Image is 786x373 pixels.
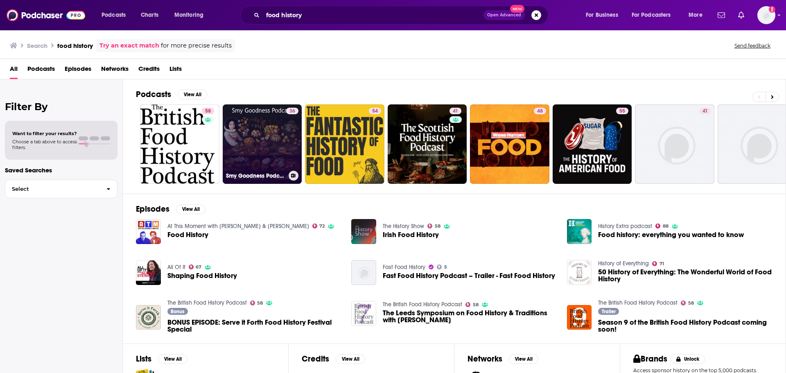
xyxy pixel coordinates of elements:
[223,104,302,184] a: 36Smy Goodness Podcast : Food History & Food Art
[487,13,521,17] span: Open Advanced
[598,223,652,230] a: History Extra podcast
[553,104,632,184] a: 55
[136,89,171,99] h2: Podcasts
[427,224,440,228] a: 58
[167,272,237,279] a: Shaping Food History
[383,310,557,323] span: The Leeds Symposium on Food History & Traditions with [PERSON_NAME]
[57,42,93,50] h3: food history
[444,265,447,269] span: 5
[598,269,772,283] a: 50 History of Everything: The Wonderful World of Food History
[473,303,479,307] span: 58
[136,354,187,364] a: ListsView All
[169,9,214,22] button: open menu
[202,108,214,114] a: 58
[453,107,458,115] span: 41
[372,107,378,115] span: 54
[12,139,77,150] span: Choose a tab above to access filters.
[286,108,298,114] a: 36
[171,309,184,314] span: Bonus
[632,9,671,21] span: For Podcasters
[757,6,775,24] button: Show profile menu
[681,301,694,305] a: 58
[699,108,711,114] a: 41
[468,354,538,364] a: NetworksView All
[449,108,461,114] a: 41
[167,319,342,333] a: BONUS EPISODE: Serve it Forth Food History Festival Special
[483,10,525,20] button: Open AdvancedNew
[136,9,163,22] a: Charts
[5,101,117,113] h2: Filter By
[136,89,207,99] a: PodcastsView All
[633,354,667,364] h2: Brands
[178,90,207,99] button: View All
[302,354,329,364] h2: Credits
[567,260,592,285] a: 50 History of Everything: The Wonderful World of Food History
[169,62,182,79] a: Lists
[369,108,381,114] a: 54
[5,180,117,198] button: Select
[12,131,77,136] span: Want to filter your results?
[7,7,85,23] img: Podchaser - Follow, Share and Rate Podcasts
[702,107,708,115] span: 41
[470,104,549,184] a: 48
[136,305,161,330] img: BONUS EPISODE: Serve it Forth Food History Festival Special
[465,302,479,307] a: 58
[10,62,18,79] span: All
[598,319,772,333] a: Season 9 of the British Food History Podcast coming soon!
[626,9,683,22] button: open menu
[598,260,649,267] a: History of Everything
[312,224,325,228] a: 72
[732,42,773,49] button: Send feedback
[302,354,365,364] a: CreditsView All
[537,107,543,115] span: 48
[602,309,616,314] span: Trailer
[616,108,628,114] a: 55
[136,260,161,285] img: Shaping Food History
[383,272,555,279] a: Fast Food History Podcast – Trailer - Fast Food History
[383,223,424,230] a: The History Show
[437,264,447,269] a: 5
[660,262,664,266] span: 71
[140,104,219,184] a: 58
[99,41,159,50] a: Try an exact match
[27,62,55,79] a: Podcasts
[769,6,775,13] svg: Add a profile image
[257,301,263,305] span: 58
[289,107,295,115] span: 36
[510,5,525,13] span: New
[351,301,376,326] img: The Leeds Symposium on Food History & Traditions with Ivan Day
[167,299,247,306] a: The British Food History Podcast
[189,264,202,269] a: 67
[655,224,669,228] a: 88
[167,231,208,238] a: Food History
[383,231,439,238] a: Irish Food History
[158,354,187,364] button: View All
[351,219,376,244] img: Irish Food History
[435,224,440,228] span: 58
[101,62,129,79] a: Networks
[102,9,126,21] span: Podcasts
[351,260,376,285] img: Fast Food History Podcast – Trailer - Fast Food History
[567,305,592,330] img: Season 9 of the British Food History Podcast coming soon!
[250,301,263,305] a: 58
[567,219,592,244] img: Food history: everything you wanted to know
[671,354,705,364] button: Unlock
[619,107,625,115] span: 55
[167,223,309,230] a: At This Moment with Jim Jefferies & Amos Gill
[714,8,728,22] a: Show notifications dropdown
[65,62,91,79] a: Episodes
[383,310,557,323] a: The Leeds Symposium on Food History & Traditions with Ivan Day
